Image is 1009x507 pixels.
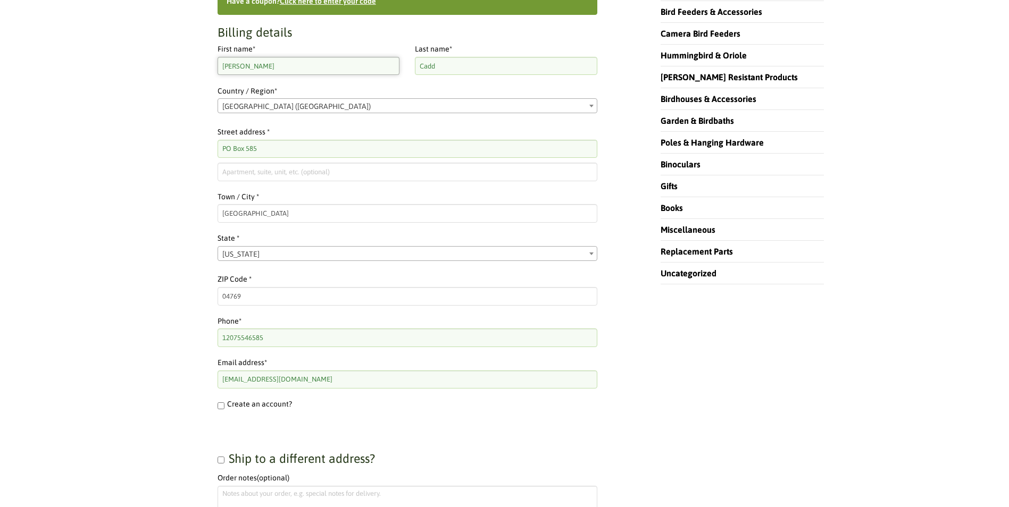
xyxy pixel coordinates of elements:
[661,247,733,256] a: Replacement Parts
[218,191,597,204] label: Town / City
[415,43,597,56] label: Last name
[218,402,224,409] input: Create an account?
[661,181,678,191] a: Gifts
[218,140,597,158] input: House number and street name
[227,400,292,408] span: Create an account?
[218,43,400,56] label: First name
[229,452,375,466] span: Ship to a different address?
[218,357,597,369] label: Email address
[218,126,597,139] label: Street address
[218,246,597,261] span: State
[661,7,762,16] a: Bird Feeders & Accessories
[661,138,764,147] a: Poles & Hanging Hardware
[257,474,289,482] span: (optional)
[661,203,683,213] a: Books
[218,163,597,181] input: Apartment, suite, unit, etc. (optional)
[661,50,747,60] a: Hummingbird & Oriole
[218,99,597,114] span: United States (US)
[218,315,597,328] label: Phone
[218,232,597,245] label: State
[661,116,734,125] a: Garden & Birdbaths
[218,98,597,113] span: Country / Region
[218,25,597,41] h3: Billing details
[661,94,756,104] a: Birdhouses & Accessories
[661,225,715,234] a: Miscellaneous
[218,472,597,485] label: Order notes
[218,273,597,286] label: ZIP Code
[218,43,597,97] label: Country / Region
[218,457,224,463] input: Ship to a different address?
[661,72,798,82] a: [PERSON_NAME] Resistant Products
[661,268,716,278] a: Uncategorized
[661,29,740,38] a: Camera Bird Feeders
[661,159,701,169] a: Binoculars
[218,247,597,261] span: Maine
